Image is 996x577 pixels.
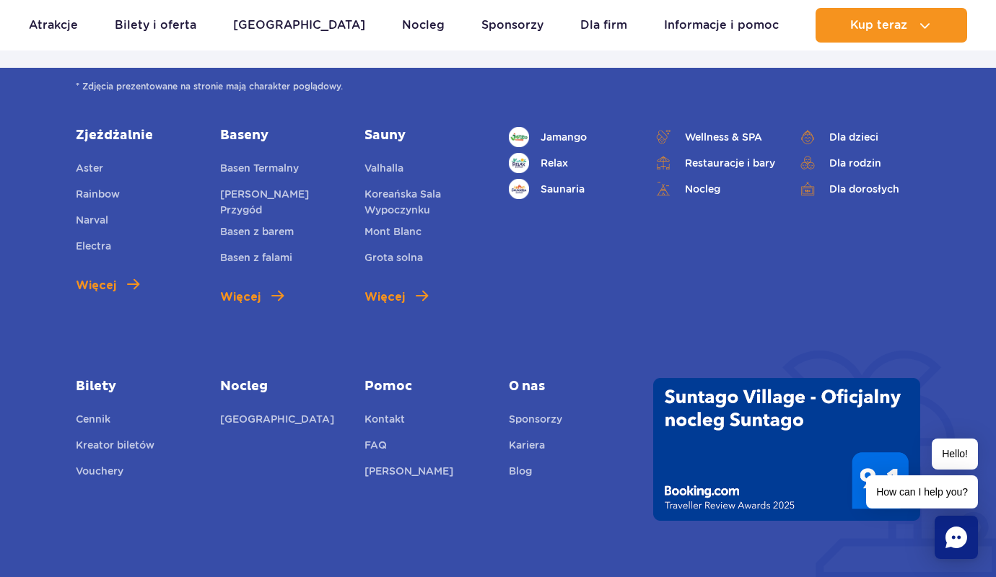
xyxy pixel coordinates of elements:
a: FAQ [364,437,387,457]
a: Mont Blanc [364,224,421,244]
a: Basen z barem [220,224,294,244]
a: Basen Termalny [220,160,299,180]
span: Hello! [932,439,978,470]
a: [PERSON_NAME] [364,463,453,483]
span: Narval [76,214,108,226]
a: Więcej [76,277,139,294]
a: Sponsorzy [509,411,562,431]
a: Relax [509,153,632,173]
a: [GEOGRAPHIC_DATA] [233,8,365,43]
a: Baseny [220,127,343,144]
a: Sponsorzy [481,8,543,43]
button: Kup teraz [816,8,967,43]
a: Basen z falami [220,250,292,270]
a: Bilety [76,378,198,395]
a: Saunaria [509,179,632,199]
a: Zjeżdżalnie [76,127,198,144]
span: Kup teraz [850,19,907,32]
a: Blog [509,463,532,483]
a: Vouchery [76,463,123,483]
a: Więcej [364,288,428,306]
a: Nocleg [653,179,776,199]
span: * Zdjęcia prezentowane na stronie mają charakter poglądowy. [76,79,921,94]
a: Pomoc [364,378,487,395]
a: Dla rodzin [798,153,920,173]
a: Nocleg [220,378,343,395]
a: Narval [76,212,108,232]
a: Grota solna [364,250,423,270]
div: Chat [935,516,978,559]
a: Dla dorosłych [798,179,920,199]
a: Rainbow [76,186,120,206]
a: [PERSON_NAME] Przygód [220,186,343,218]
a: Informacje i pomoc [664,8,779,43]
span: How can I help you? [866,475,978,508]
a: Cennik [76,411,110,431]
span: Rainbow [76,188,120,200]
a: Atrakcje [29,8,78,43]
a: Restauracje i bary [653,153,776,173]
img: Traveller Review Awards 2025' od Booking.com dla Suntago Village - wynik 9.1/10 [653,378,920,521]
a: Kontakt [364,411,405,431]
a: Koreańska Sala Wypoczynku [364,186,487,218]
a: Bilety i oferta [115,8,196,43]
a: Wellness & SPA [653,127,776,147]
a: Valhalla [364,160,403,180]
span: Valhalla [364,162,403,174]
a: Sauny [364,127,487,144]
span: Więcej [364,288,405,306]
a: Więcej [220,288,284,306]
span: Aster [76,162,103,174]
a: Jamango [509,127,632,147]
a: Dla dzieci [798,127,920,147]
a: [GEOGRAPHIC_DATA] [220,411,334,431]
span: Więcej [220,288,261,306]
span: O nas [509,378,632,395]
a: Kariera [509,437,545,457]
a: Aster [76,160,103,180]
span: Mont Blanc [364,226,421,237]
a: Dla firm [580,8,627,43]
span: Wellness & SPA [685,129,762,145]
span: Jamango [541,129,587,145]
a: Nocleg [402,8,445,43]
a: Electra [76,238,111,258]
span: Więcej [76,277,116,294]
a: Kreator biletów [76,437,154,457]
